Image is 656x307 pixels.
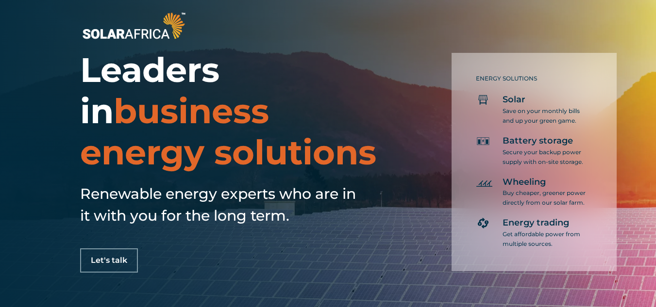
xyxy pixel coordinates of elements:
[503,147,588,167] p: Secure your backup power supply with on-site storage.
[503,106,588,126] p: Save on your monthly bills and up your green game.
[503,177,546,188] span: Wheeling
[503,135,573,147] span: Battery storage
[91,257,127,264] span: Let's talk
[80,248,138,273] a: Let's talk
[80,183,362,226] h5: Renewable energy experts who are in it with you for the long term.
[503,229,588,249] p: Get affordable power from multiple sources.
[503,94,525,106] span: Solar
[476,75,588,82] h5: ENERGY SOLUTIONS
[80,49,386,173] h1: Leaders in
[503,217,569,229] span: Energy trading
[80,90,376,173] span: business energy solutions
[503,188,588,208] p: Buy cheaper, greener power directly from our solar farm.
